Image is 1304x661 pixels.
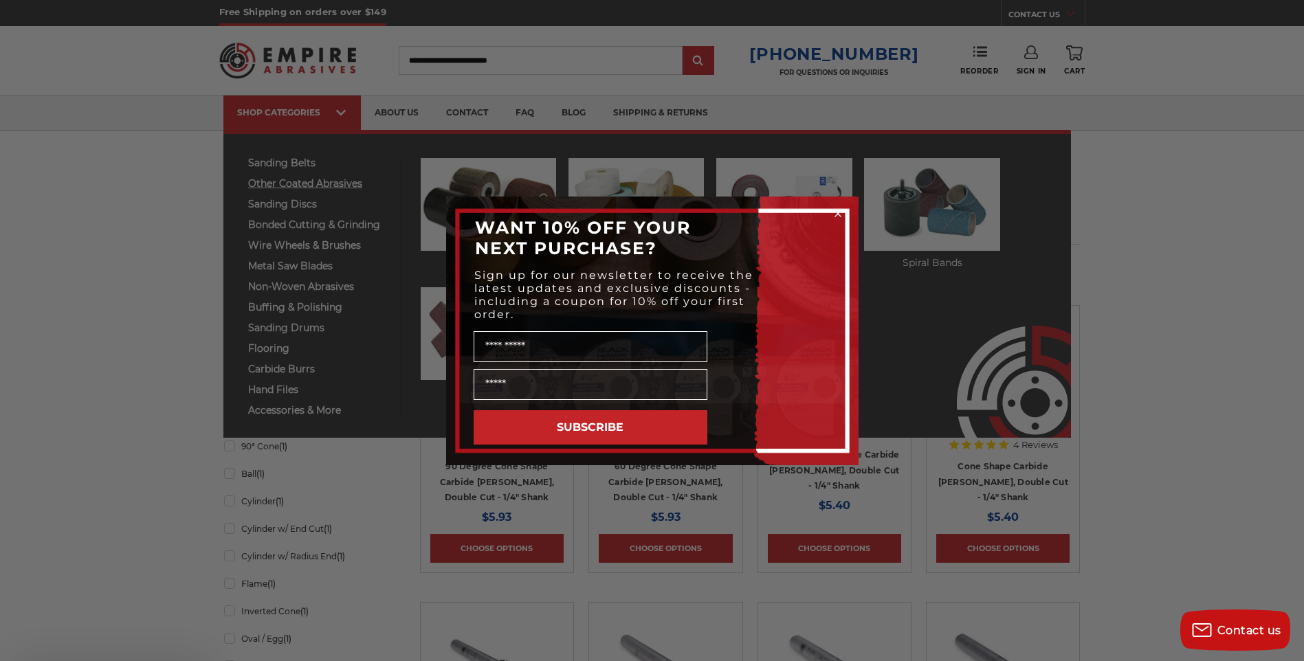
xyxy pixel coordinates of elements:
[1217,624,1281,637] span: Contact us
[475,217,691,258] span: WANT 10% OFF YOUR NEXT PURCHASE?
[1180,609,1290,651] button: Contact us
[474,369,707,400] input: Email
[831,207,845,221] button: Close dialog
[474,269,753,321] span: Sign up for our newsletter to receive the latest updates and exclusive discounts - including a co...
[474,410,707,445] button: SUBSCRIBE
